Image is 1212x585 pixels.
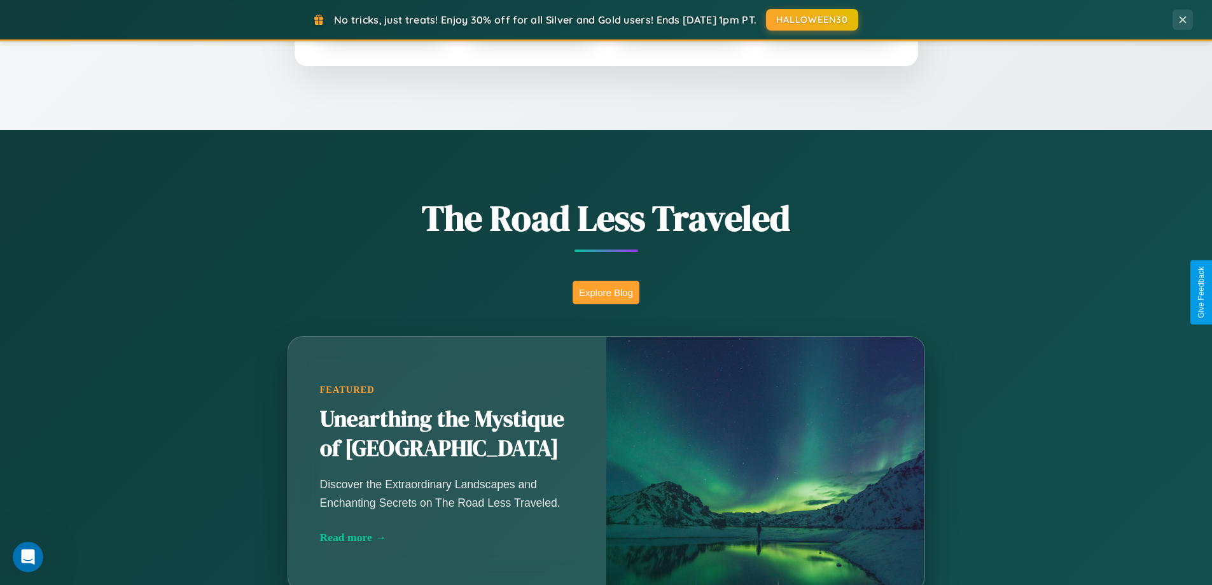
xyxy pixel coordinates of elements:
div: Featured [320,384,575,395]
div: Read more → [320,531,575,544]
button: Explore Blog [573,281,639,304]
button: HALLOWEEN30 [766,9,858,31]
iframe: Intercom live chat [13,542,43,572]
p: Discover the Extraordinary Landscapes and Enchanting Secrets on The Road Less Traveled. [320,476,575,511]
div: Give Feedback [1197,267,1206,318]
span: No tricks, just treats! Enjoy 30% off for all Silver and Gold users! Ends [DATE] 1pm PT. [334,13,756,26]
h2: Unearthing the Mystique of [GEOGRAPHIC_DATA] [320,405,575,463]
h1: The Road Less Traveled [225,194,988,243]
